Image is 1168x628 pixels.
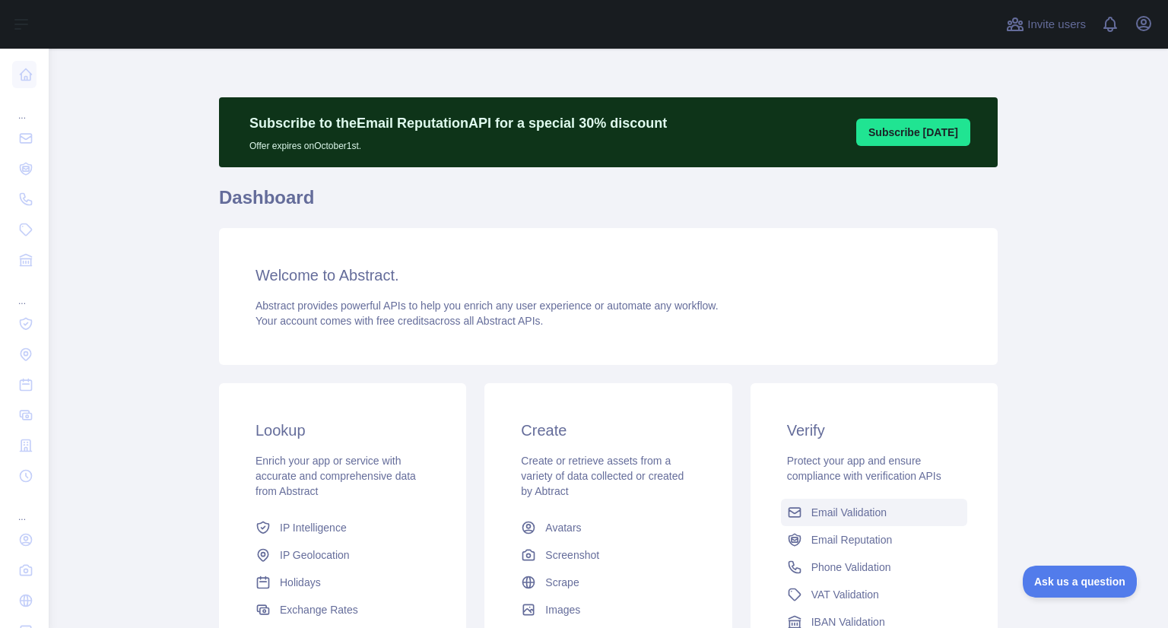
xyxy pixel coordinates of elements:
span: Abstract provides powerful APIs to help you enrich any user experience or automate any workflow. [255,300,719,312]
span: Enrich your app or service with accurate and comprehensive data from Abstract [255,455,416,497]
a: Email Validation [781,499,967,526]
p: Offer expires on October 1st. [249,134,667,152]
a: IP Intelligence [249,514,436,541]
button: Subscribe [DATE] [856,119,970,146]
a: Holidays [249,569,436,596]
a: Scrape [515,569,701,596]
span: Holidays [280,575,321,590]
span: Images [545,602,580,617]
a: IP Geolocation [249,541,436,569]
span: IP Geolocation [280,547,350,563]
span: free credits [376,315,429,327]
span: IP Intelligence [280,520,347,535]
div: ... [12,91,36,122]
div: ... [12,493,36,523]
a: Images [515,596,701,623]
p: Subscribe to the Email Reputation API for a special 30 % discount [249,113,667,134]
a: Email Reputation [781,526,967,553]
a: Phone Validation [781,553,967,581]
a: Screenshot [515,541,701,569]
a: Exchange Rates [249,596,436,623]
h3: Lookup [255,420,430,441]
span: Screenshot [545,547,599,563]
h3: Verify [787,420,961,441]
span: Phone Validation [811,560,891,575]
span: Email Reputation [811,532,893,547]
span: VAT Validation [811,587,879,602]
button: Invite users [1003,12,1089,36]
span: Avatars [545,520,581,535]
iframe: Toggle Customer Support [1023,566,1138,598]
div: ... [12,277,36,307]
span: Protect your app and ensure compliance with verification APIs [787,455,941,482]
span: Scrape [545,575,579,590]
span: Your account comes with across all Abstract APIs. [255,315,543,327]
a: Avatars [515,514,701,541]
h1: Dashboard [219,186,998,222]
a: VAT Validation [781,581,967,608]
span: Create or retrieve assets from a variety of data collected or created by Abtract [521,455,684,497]
span: Invite users [1027,16,1086,33]
span: Email Validation [811,505,887,520]
h3: Welcome to Abstract. [255,265,961,286]
h3: Create [521,420,695,441]
span: Exchange Rates [280,602,358,617]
